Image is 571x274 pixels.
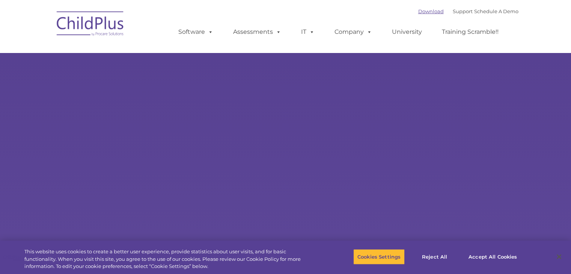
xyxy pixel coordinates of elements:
a: Training Scramble!! [434,24,506,39]
a: University [384,24,429,39]
a: Software [171,24,221,39]
button: Cookies Settings [353,249,405,265]
img: ChildPlus by Procare Solutions [53,6,128,44]
button: Reject All [411,249,458,265]
font: | [418,8,518,14]
div: This website uses cookies to create a better user experience, provide statistics about user visit... [24,248,314,270]
button: Accept All Cookies [464,249,521,265]
a: IT [294,24,322,39]
a: Schedule A Demo [474,8,518,14]
a: Support [453,8,473,14]
a: Assessments [226,24,289,39]
a: Download [418,8,444,14]
a: Company [327,24,380,39]
button: Close [551,248,567,265]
